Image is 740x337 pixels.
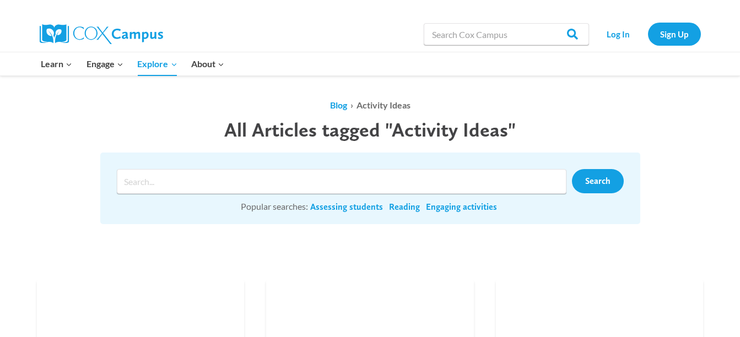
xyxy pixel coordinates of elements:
[595,23,701,45] nav: Secondary Navigation
[40,24,163,44] img: Cox Campus
[34,52,231,75] nav: Primary Navigation
[426,201,497,213] a: Engaging activities
[572,169,624,193] a: Search
[241,201,308,211] span: Popular searches:
[389,201,420,213] a: Reading
[117,169,572,194] form: Search form
[424,23,589,45] input: Search Cox Campus
[34,52,80,75] button: Child menu of Learn
[310,201,383,213] a: Assessing students
[357,100,410,110] span: Activity Ideas
[224,118,516,142] span: All Articles tagged "Activity Ideas"
[585,176,611,186] span: Search
[100,98,640,112] ol: ›
[595,23,642,45] a: Log In
[184,52,231,75] button: Child menu of About
[79,52,131,75] button: Child menu of Engage
[330,100,347,110] a: Blog
[117,169,566,194] input: Search input
[131,52,185,75] button: Child menu of Explore
[648,23,701,45] a: Sign Up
